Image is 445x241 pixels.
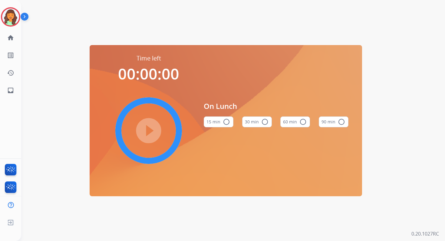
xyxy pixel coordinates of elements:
mat-icon: inbox [7,87,14,94]
span: 00:00:00 [118,64,179,84]
img: avatar [2,8,19,25]
button: 15 min [204,116,233,127]
mat-icon: history [7,69,14,77]
mat-icon: radio_button_unchecked [261,118,269,125]
mat-icon: home [7,34,14,41]
button: 60 min [280,116,310,127]
button: 90 min [319,116,348,127]
mat-icon: radio_button_unchecked [338,118,345,125]
span: Time left [137,54,161,63]
mat-icon: radio_button_unchecked [299,118,307,125]
span: On Lunch [204,101,348,112]
mat-icon: radio_button_unchecked [223,118,230,125]
p: 0.20.1027RC [411,230,439,237]
button: 30 min [242,116,272,127]
mat-icon: list_alt [7,52,14,59]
